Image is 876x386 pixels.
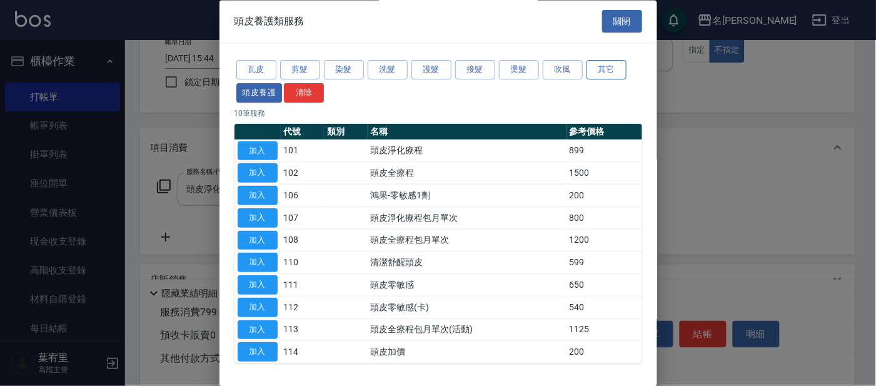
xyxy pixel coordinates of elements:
button: 燙髮 [499,61,539,80]
td: 200 [566,185,642,207]
td: 頭皮零敏感(卡) [368,297,566,319]
td: 107 [281,207,325,230]
th: 代號 [281,124,325,140]
button: 護髮 [411,61,451,80]
button: 加入 [238,208,278,228]
td: 102 [281,162,325,185]
button: 瓦皮 [236,61,276,80]
button: 加入 [238,164,278,183]
td: 1125 [566,319,642,342]
button: 加入 [238,276,278,295]
button: 加入 [238,231,278,250]
td: 1200 [566,230,642,252]
button: 剪髮 [280,61,320,80]
button: 加入 [238,320,278,340]
td: 110 [281,251,325,274]
th: 參考價格 [566,124,642,140]
td: 頭皮淨化療程包月單次 [368,207,566,230]
button: 接髮 [455,61,495,80]
td: 111 [281,274,325,297]
td: 頭皮零敏感 [368,274,566,297]
p: 10 筆服務 [234,108,642,119]
td: 頭皮全療程 [368,162,566,185]
button: 加入 [238,298,278,317]
td: 540 [566,297,642,319]
td: 1500 [566,162,642,185]
td: 112 [281,297,325,319]
td: 108 [281,230,325,252]
td: 鴻果-零敏感1劑 [368,185,566,207]
button: 加入 [238,141,278,161]
button: 加入 [238,186,278,206]
td: 頭皮加價 [368,341,566,363]
td: 清潔舒醒頭皮 [368,251,566,274]
span: 頭皮養護類服務 [234,15,305,28]
td: 899 [566,140,642,163]
td: 頭皮全療程包月單次 [368,230,566,252]
th: 名稱 [368,124,566,140]
td: 頭皮淨化療程 [368,140,566,163]
button: 關閉 [602,10,642,33]
button: 清除 [284,83,324,103]
button: 吹風 [543,61,583,80]
td: 599 [566,251,642,274]
td: 800 [566,207,642,230]
td: 113 [281,319,325,342]
td: 650 [566,274,642,297]
td: 200 [566,341,642,363]
button: 洗髮 [368,61,408,80]
button: 染髮 [324,61,364,80]
button: 加入 [238,253,278,273]
td: 101 [281,140,325,163]
th: 類別 [324,124,368,140]
td: 頭皮全療程包月單次(活動) [368,319,566,342]
button: 加入 [238,343,278,362]
button: 頭皮養護 [236,83,283,103]
button: 其它 [587,61,627,80]
td: 114 [281,341,325,363]
td: 106 [281,185,325,207]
